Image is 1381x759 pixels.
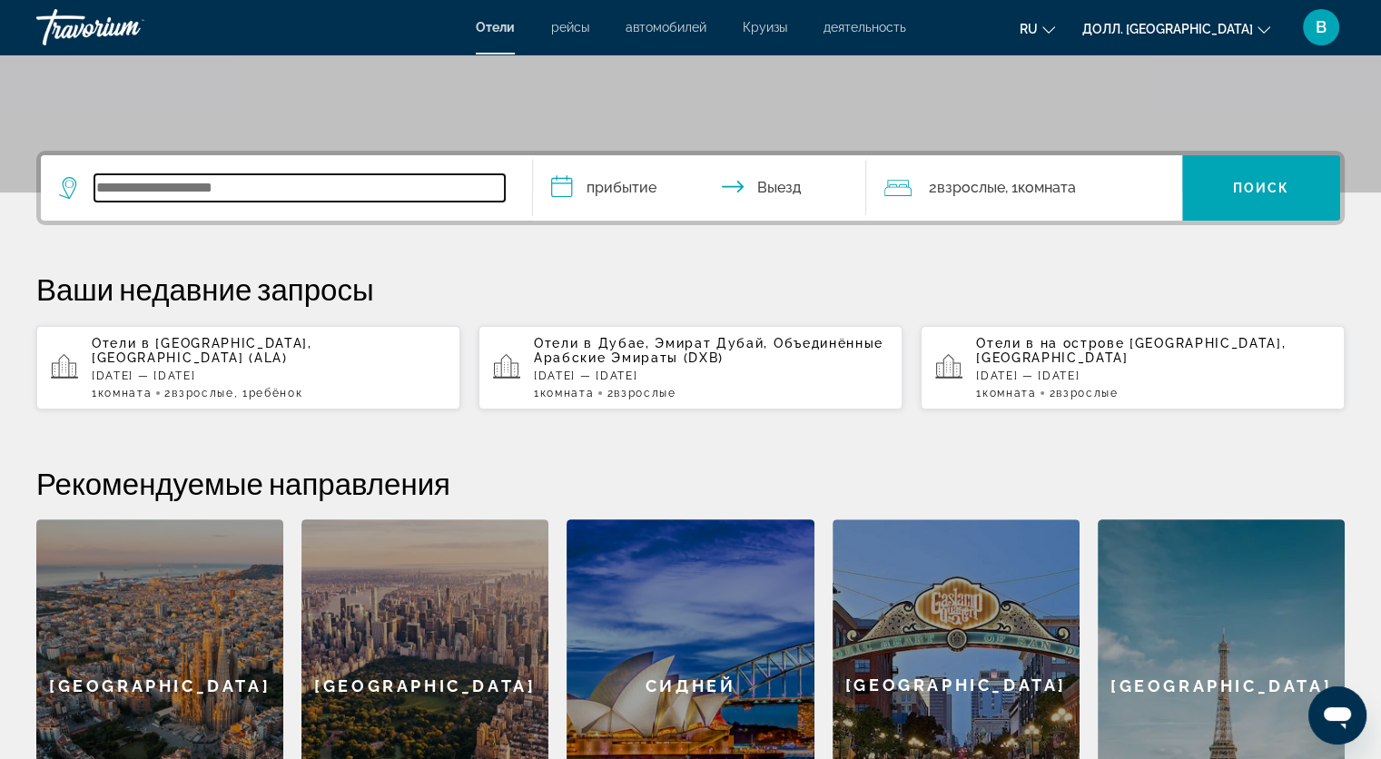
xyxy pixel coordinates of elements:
ya-tr-span: Сидней [646,676,736,695]
ya-tr-span: [GEOGRAPHIC_DATA] [314,676,536,695]
iframe: Кнопка запуска окна обмена сообщениями [1308,686,1366,744]
a: Травориум [36,4,218,51]
button: Даты заезда и выезда [533,155,867,221]
ya-tr-span: , 1 [234,387,249,399]
button: Пользовательское меню [1297,8,1345,46]
ya-tr-span: Рекомендуемые направления [36,465,450,501]
ya-tr-span: , 1 [1004,179,1017,196]
button: Отели в на острове [GEOGRAPHIC_DATA], [GEOGRAPHIC_DATA][DATE] — [DATE]1Комната2Взрослые [921,325,1345,410]
span: 2 [1049,387,1118,399]
ya-tr-span: [DATE] — [DATE] [976,370,1080,382]
ya-tr-span: 1 [92,387,98,399]
ya-tr-span: Ребёнок [249,387,303,399]
button: Путешественники: 2 взрослых, 0 детей [866,155,1182,221]
a: автомобилей [626,20,706,34]
ya-tr-span: [GEOGRAPHIC_DATA] [49,676,271,695]
button: Отели в Дубае, Эмират Дубай, Объединённые Арабские Эмираты (DXB)[DATE] — [DATE]1Комната2Взрослые [478,325,903,410]
button: Изменить язык [1020,15,1055,42]
ya-tr-span: 2 [928,179,936,196]
ya-tr-span: [GEOGRAPHIC_DATA], [GEOGRAPHIC_DATA] (ALA) [92,336,312,365]
a: Отели [476,20,515,34]
ya-tr-span: Отели в [976,336,1035,350]
ya-tr-span: 1 [534,387,540,399]
ya-tr-span: Взрослые [614,387,676,399]
ya-tr-span: RU [1020,22,1038,36]
ya-tr-span: Поиск [1233,181,1290,195]
ya-tr-span: 2 [607,387,614,399]
button: Поиск [1182,155,1340,221]
ya-tr-span: 2 [164,387,172,399]
ya-tr-span: Дубае, Эмират Дубай, Объединённые Арабские Эмираты (DXB) [534,336,883,365]
span: 1 [976,387,1036,399]
ya-tr-span: [DATE] — [DATE] [534,370,637,382]
ya-tr-span: Взрослые [936,179,1004,196]
a: деятельность [824,20,906,34]
div: Виджет поиска [41,155,1340,221]
ya-tr-span: [DATE] — [DATE] [92,370,195,382]
ya-tr-span: Отели в [92,336,151,350]
ya-tr-span: Отели в [534,336,593,350]
ya-tr-span: Взрослые [172,387,233,399]
a: рейсы [551,20,589,34]
a: Круизы [743,20,787,34]
ya-tr-span: Ваши недавние запросы [36,271,374,307]
ya-tr-span: Долл. [GEOGRAPHIC_DATA] [1082,22,1253,36]
ya-tr-span: Комната [1017,179,1075,196]
button: Отели в [GEOGRAPHIC_DATA], [GEOGRAPHIC_DATA] (ALA)[DATE] — [DATE]1Комната2Взрослые, 1Ребёнок [36,325,460,410]
ya-tr-span: [GEOGRAPHIC_DATA] [845,675,1067,695]
ya-tr-span: [GEOGRAPHIC_DATA] [1110,676,1332,695]
ya-tr-span: В [1316,17,1327,36]
ya-tr-span: Комната [98,387,153,399]
span: Взрослые [1056,387,1118,399]
span: Комната [982,387,1037,399]
ya-tr-span: на острове [GEOGRAPHIC_DATA], [GEOGRAPHIC_DATA] [976,336,1286,365]
ya-tr-span: Комната [540,387,595,399]
button: Изменить валюту [1082,15,1270,42]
